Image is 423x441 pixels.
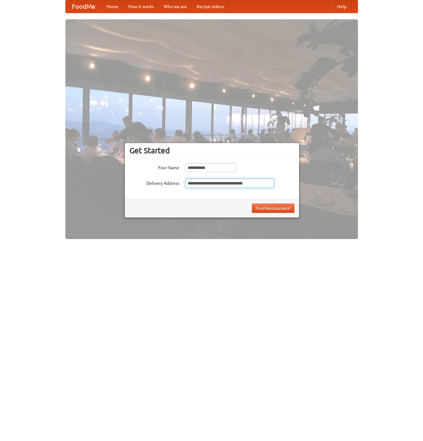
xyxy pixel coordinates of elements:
a: Recipe videos [192,0,229,13]
a: How it works [123,0,159,13]
a: Help [332,0,351,13]
h3: Get Started [129,146,294,155]
label: Your Name [129,163,179,171]
a: Home [101,0,123,13]
label: Delivery Address [129,179,179,186]
a: Who we are [159,0,192,13]
a: FoodMe [66,0,101,13]
button: Find Restaurants! [252,204,294,213]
